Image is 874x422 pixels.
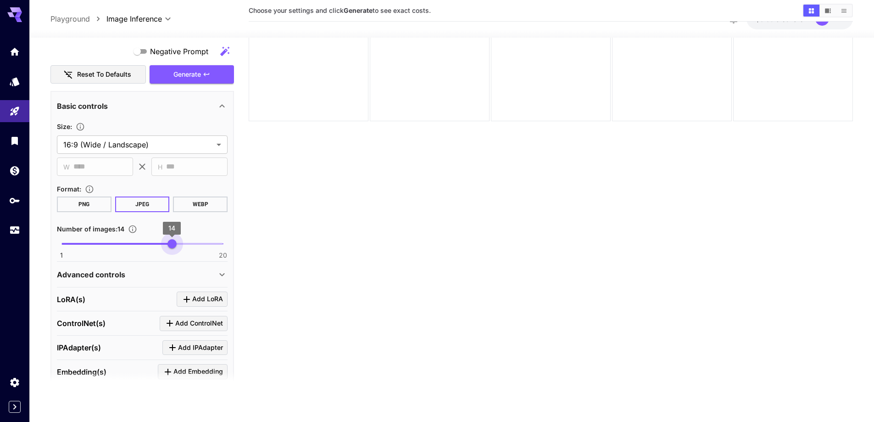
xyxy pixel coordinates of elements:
[803,5,819,17] button: Show images in grid view
[81,185,98,194] button: Choose the file format for the output image.
[158,364,228,379] button: Click to add Embedding
[173,69,201,80] span: Generate
[9,76,20,87] div: Models
[150,65,234,84] button: Generate
[57,366,106,377] p: Embedding(s)
[72,122,89,131] button: Adjust the dimensions of the generated image by specifying its width and height in pixels, or sel...
[173,366,223,377] span: Add Embedding
[756,15,776,23] span: $0.05
[168,224,175,232] span: 14
[63,161,70,172] span: W
[162,340,228,355] button: Click to add IPAdapter
[802,4,853,17] div: Show images in grid viewShow images in video viewShow images in list view
[9,135,20,146] div: Library
[57,269,125,280] p: Advanced controls
[106,13,162,24] span: Image Inference
[173,196,228,212] button: WEBP
[344,6,373,14] b: Generate
[63,139,213,150] span: 16:9 (Wide / Landscape)
[192,293,223,305] span: Add LoRA
[836,5,852,17] button: Show images in list view
[158,161,162,172] span: H
[9,401,21,413] button: Expand sidebar
[150,46,208,57] span: Negative Prompt
[57,122,72,130] span: Size :
[57,318,106,329] p: ControlNet(s)
[9,377,20,388] div: Settings
[57,293,85,304] p: LoRA(s)
[9,195,20,206] div: API Keys
[60,251,63,260] span: 1
[57,185,81,192] span: Format :
[9,46,20,57] div: Home
[175,318,223,329] span: Add ControlNet
[9,225,20,236] div: Usage
[57,196,111,212] button: PNG
[177,292,228,307] button: Click to add LoRA
[178,342,223,354] span: Add IPAdapter
[50,13,106,24] nav: breadcrumb
[124,225,141,234] button: Specify how many images to generate in a single request. Each image generation will be charged se...
[57,342,101,353] p: IPAdapter(s)
[57,263,228,285] div: Advanced controls
[57,100,108,111] p: Basic controls
[219,251,227,260] span: 20
[115,196,170,212] button: JPEG
[9,165,20,176] div: Wallet
[249,6,431,14] span: Choose your settings and click to see exact costs.
[50,65,146,84] button: Reset to defaults
[820,5,836,17] button: Show images in video view
[57,95,228,117] div: Basic controls
[776,15,808,23] span: credits left
[50,13,90,24] a: Playground
[57,225,124,232] span: Number of images : 14
[160,316,228,331] button: Click to add ControlNet
[9,106,20,117] div: Playground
